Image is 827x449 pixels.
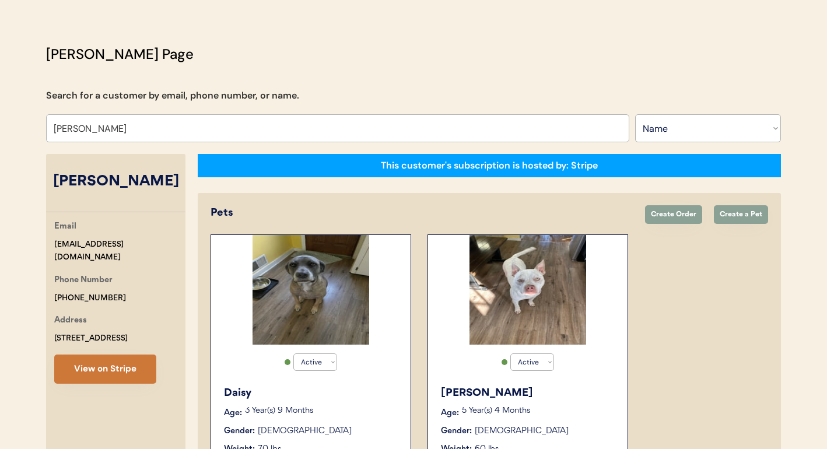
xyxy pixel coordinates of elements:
[224,407,242,419] div: Age:
[714,205,768,224] button: Create a Pet
[245,407,399,415] p: 3 Year(s) 9 Months
[645,205,702,224] button: Create Order
[54,220,76,234] div: Email
[475,425,569,437] div: [DEMOGRAPHIC_DATA]
[469,235,586,345] img: IMG_6345.jpeg
[211,205,633,221] div: Pets
[54,332,128,345] div: [STREET_ADDRESS]
[224,385,399,401] div: Daisy
[54,292,126,305] div: [PHONE_NUMBER]
[46,171,185,193] div: [PERSON_NAME]
[54,355,156,384] button: View on Stripe
[253,235,369,345] img: IMG_6240.jpeg
[46,89,299,103] div: Search for a customer by email, phone number, or name.
[54,314,87,328] div: Address
[258,425,352,437] div: [DEMOGRAPHIC_DATA]
[381,159,598,172] div: This customer's subscription is hosted by: Stripe
[54,273,113,288] div: Phone Number
[441,385,616,401] div: [PERSON_NAME]
[54,238,185,265] div: [EMAIL_ADDRESS][DOMAIN_NAME]
[441,407,459,419] div: Age:
[462,407,616,415] p: 5 Year(s) 4 Months
[46,114,629,142] input: Search by name
[441,425,472,437] div: Gender:
[224,425,255,437] div: Gender:
[46,44,194,65] div: [PERSON_NAME] Page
